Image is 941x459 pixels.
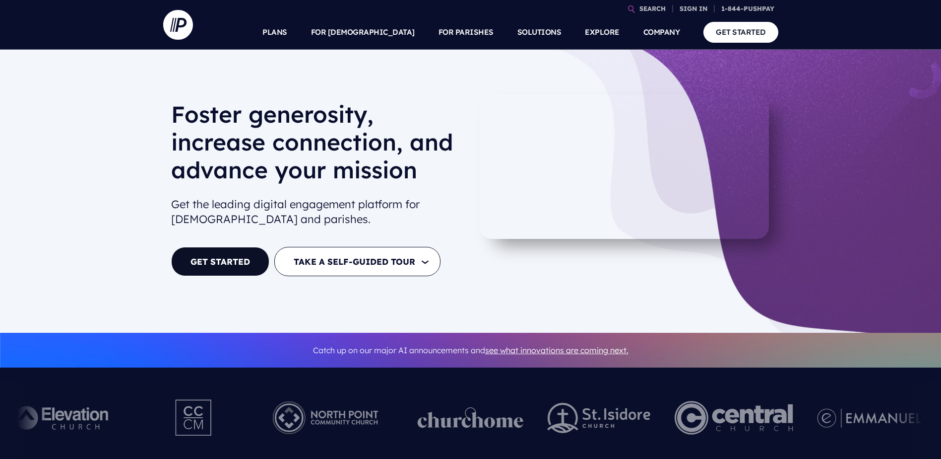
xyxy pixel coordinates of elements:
img: Pushpay_Logo__CCM [155,390,233,445]
a: GET STARTED [171,247,269,276]
a: GET STARTED [703,22,778,42]
a: FOR [DEMOGRAPHIC_DATA] [311,15,415,50]
a: FOR PARISHES [439,15,494,50]
a: PLANS [262,15,287,50]
a: EXPLORE [585,15,620,50]
button: TAKE A SELF-GUIDED TOUR [274,247,440,276]
img: Central Church Henderson NV [675,390,793,445]
a: SOLUTIONS [517,15,562,50]
p: Catch up on our major AI announcements and [171,339,770,362]
img: Pushpay_Logo__NorthPoint [257,390,394,445]
a: see what innovations are coming next. [485,345,628,355]
h2: Get the leading digital engagement platform for [DEMOGRAPHIC_DATA] and parishes. [171,193,463,231]
img: pp_logos_1 [418,407,524,428]
h1: Foster generosity, increase connection, and advance your mission [171,100,463,192]
a: COMPANY [643,15,680,50]
img: pp_logos_2 [548,403,651,433]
